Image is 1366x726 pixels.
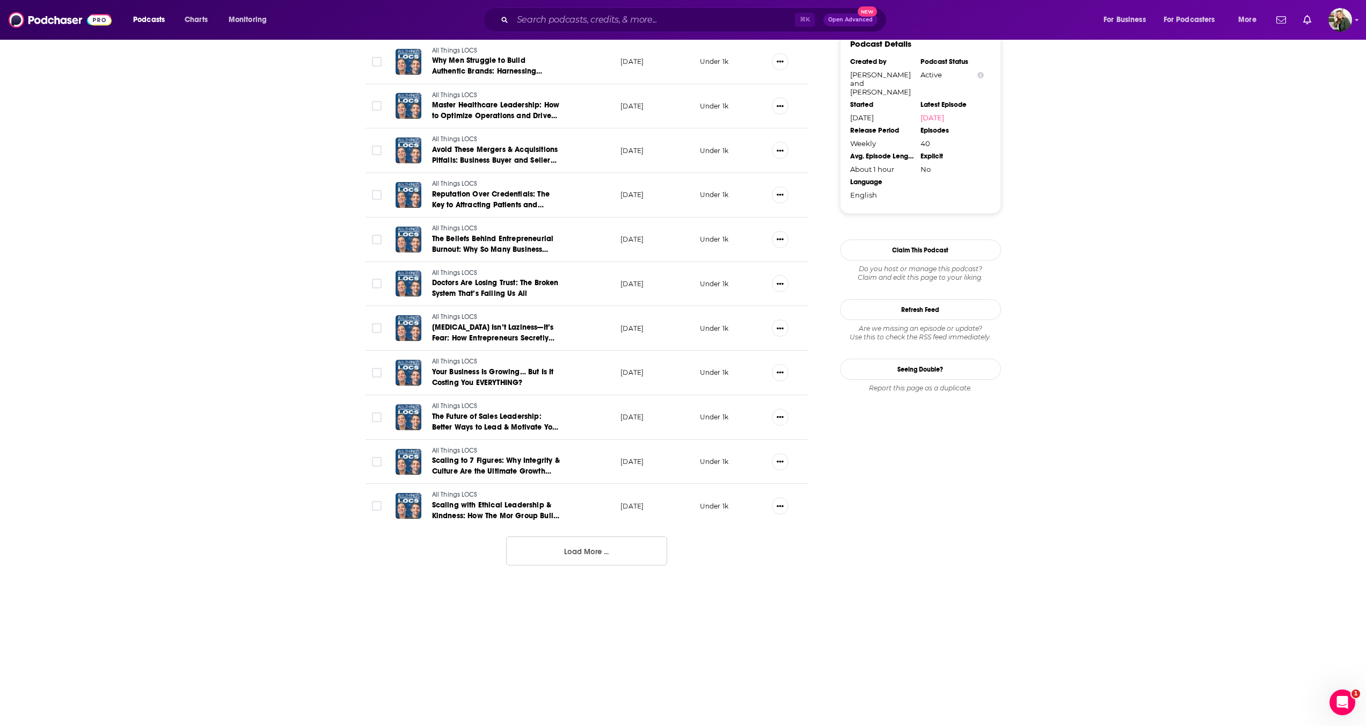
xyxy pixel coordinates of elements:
a: All Things LOCS [432,224,561,234]
span: ⌘ K [795,13,815,27]
a: All Things LOCS [432,490,561,500]
a: All Things LOCS [432,402,561,411]
p: [DATE] [620,502,644,511]
p: [DATE] [620,412,644,422]
a: All Things LOCS [432,91,561,100]
span: 1 [1352,689,1360,698]
p: [DATE] [620,101,644,111]
a: Master Healthcare Leadership: How to Optimize Operations and Drive Long-term Growth [432,100,561,121]
div: English [850,191,914,199]
a: The Beliefs Behind Entrepreneurial Burnout: Why So Many Business Owners Feel Exhausted & Unfulfilled [432,234,561,255]
span: Toggle select row [372,412,382,422]
a: Why Men Struggle to Build Authentic Brands: Harnessing Vulnerability for Powerful Personal Branding [432,55,561,77]
button: Show More Button [772,320,788,337]
p: [DATE] [620,368,644,377]
img: User Profile [1328,8,1352,32]
div: Search podcasts, credits, & more... [493,8,897,32]
div: [PERSON_NAME] and [PERSON_NAME] [850,70,914,96]
span: Scaling to 7 Figures: Why Integrity & Culture Are the Ultimate Growth Hacks [432,456,560,487]
span: Open Advanced [828,17,873,23]
div: Created by [850,57,914,66]
span: Under 1k [700,147,728,155]
span: Toggle select row [372,279,382,288]
span: Under 1k [700,102,728,110]
div: Episodes [921,126,984,135]
input: Search podcasts, credits, & more... [513,11,795,28]
span: All Things LOCS [432,491,478,498]
span: For Podcasters [1164,12,1215,27]
button: open menu [1231,11,1270,28]
div: Release Period [850,126,914,135]
a: Show notifications dropdown [1272,11,1290,29]
span: The Beliefs Behind Entrepreneurial Burnout: Why So Many Business Owners Feel Exhausted & Unfulfilled [432,234,560,265]
button: open menu [221,11,281,28]
iframe: Intercom live chat [1330,689,1355,715]
span: Under 1k [700,502,728,510]
span: Doctors Are Losing Trust: The Broken System That’s Failing Us All [432,278,559,298]
span: Toggle select row [372,368,382,377]
div: 40 [921,139,984,148]
span: [MEDICAL_DATA] Isn’t Laziness—It’s Fear: How Entrepreneurs Secretly Self-Sabotage Their Success [432,323,554,353]
button: open menu [126,11,179,28]
div: Claim and edit this page to your liking. [840,265,1001,282]
span: Charts [185,12,208,27]
span: For Business [1104,12,1146,27]
a: All Things LOCS [432,313,561,322]
button: Load More ... [506,536,667,565]
p: [DATE] [620,146,644,155]
span: All Things LOCS [432,180,478,187]
button: Open AdvancedNew [823,13,878,26]
div: Explicit [921,152,984,161]
span: Under 1k [700,57,728,66]
span: Scaling with Ethical Leadership & Kindness: How The Mor Group Built a Thriving Business [432,500,559,531]
button: Show More Button [772,142,788,159]
span: Toggle select row [372,323,382,333]
button: Show profile menu [1328,8,1352,32]
a: Avoid These Mergers & Acquisitions Pitfalls: Business Buyer and Seller Strategies with [PERSON_NAME] [432,144,561,166]
span: Podcasts [133,12,165,27]
span: All Things LOCS [432,269,478,277]
button: Show More Button [772,231,788,248]
a: All Things LOCS [432,268,561,278]
button: open menu [1157,11,1231,28]
a: All Things LOCS [432,46,561,56]
h3: Podcast Details [850,39,911,49]
span: All Things LOCS [432,47,478,54]
div: Weekly [850,139,914,148]
button: Show More Button [772,453,788,470]
div: Are we missing an episode or update? Use this to check the RSS feed immediately. [840,324,1001,342]
div: [DATE] [850,113,914,122]
span: All Things LOCS [432,91,478,99]
span: Toggle select row [372,57,382,67]
div: Active [921,70,984,79]
p: [DATE] [620,279,644,288]
a: [DATE] [921,113,984,122]
div: Report this page as a duplicate. [840,384,1001,393]
button: Claim This Podcast [840,239,1001,260]
a: Show notifications dropdown [1299,11,1316,29]
button: open menu [1096,11,1159,28]
span: The Future of Sales Leadership: Better Ways to Lead & Motivate Your Team [432,412,560,442]
span: Logged in as julepmarketing [1328,8,1352,32]
button: Show More Button [772,186,788,204]
img: Podchaser - Follow, Share and Rate Podcasts [9,10,112,30]
a: Your Business Is Growing… But Is It Costing You EVERYTHING? [432,367,561,388]
div: Language [850,178,914,186]
span: Under 1k [700,368,728,376]
span: Under 1k [700,280,728,288]
span: Toggle select row [372,101,382,111]
p: [DATE] [620,235,644,244]
a: Scaling to 7 Figures: Why Integrity & Culture Are the Ultimate Growth Hacks [432,455,561,477]
p: [DATE] [620,190,644,199]
span: All Things LOCS [432,135,478,143]
span: More [1238,12,1257,27]
span: Master Healthcare Leadership: How to Optimize Operations and Drive Long-term Growth [432,100,560,131]
span: Under 1k [700,324,728,332]
span: Toggle select row [372,190,382,200]
span: All Things LOCS [432,224,478,232]
span: Toggle select row [372,235,382,244]
a: All Things LOCS [432,135,561,144]
a: All Things LOCS [432,446,561,456]
button: Show Info [977,71,984,79]
span: Under 1k [700,413,728,421]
